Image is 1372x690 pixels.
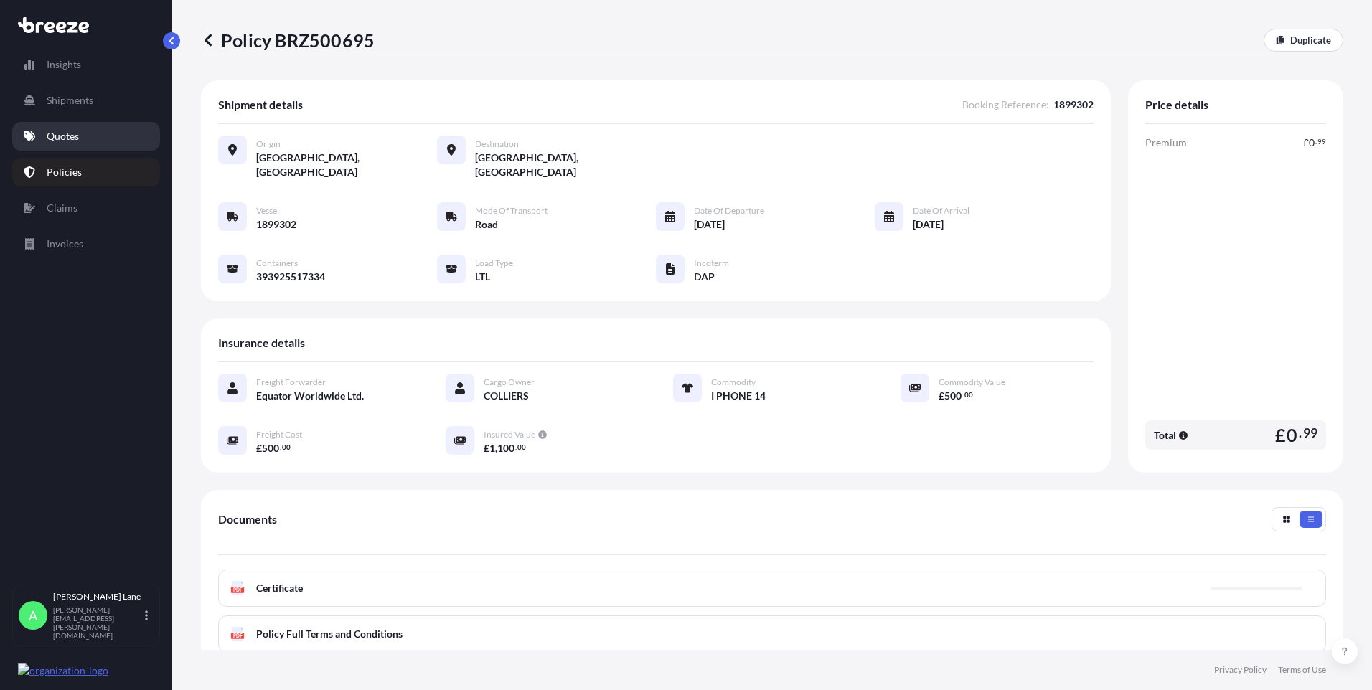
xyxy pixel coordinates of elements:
span: 393925517334 [256,270,325,284]
a: Duplicate [1264,29,1343,52]
span: 00 [517,445,526,450]
img: organization-logo [18,663,108,678]
span: 500 [262,443,279,453]
span: 1899302 [256,217,296,232]
p: [PERSON_NAME][EMAIL_ADDRESS][PERSON_NAME][DOMAIN_NAME] [53,605,142,640]
p: Shipments [47,93,93,108]
span: Date of Departure [694,205,764,217]
span: £ [1303,138,1309,148]
span: [GEOGRAPHIC_DATA], [GEOGRAPHIC_DATA] [256,151,437,179]
a: Policies [12,158,160,186]
a: Quotes [12,122,160,151]
span: Price details [1145,98,1208,112]
span: Commodity [711,377,756,388]
span: LTL [475,270,490,284]
span: £ [1275,426,1286,444]
p: Duplicate [1290,33,1331,47]
span: Vessel [256,205,279,217]
span: Commodity Value [939,377,1005,388]
span: I PHONE 14 [711,389,766,403]
span: Insurance details [218,336,305,350]
span: . [1315,139,1317,144]
span: Origin [256,138,281,150]
span: Incoterm [694,257,729,269]
span: A [29,608,37,623]
span: Total [1154,428,1176,443]
text: PDF [233,587,243,592]
span: . [515,445,517,450]
span: Documents [218,512,277,526]
span: Policy Full Terms and Conditions [256,627,403,641]
p: Quotes [47,129,79,143]
span: £ [256,443,262,453]
span: Road [475,217,498,232]
span: Freight Forwarder [256,377,326,388]
span: £ [939,391,944,401]
span: Load Type [475,257,513,269]
span: Freight Cost [256,429,302,440]
span: , [495,443,497,453]
p: Policies [47,165,82,179]
span: . [1299,429,1302,438]
span: Mode of Transport [475,205,548,217]
span: 0 [1287,426,1297,444]
span: Containers [256,257,298,269]
p: Policy BRZ500695 [201,29,375,52]
span: Cargo Owner [484,377,535,388]
span: £ [484,443,489,453]
a: Claims [12,194,160,222]
span: 99 [1317,139,1326,144]
span: Insured Value [484,429,535,440]
span: . [280,445,281,450]
a: Invoices [12,230,160,258]
p: Insights [47,57,81,72]
span: 500 [944,391,962,401]
a: Privacy Policy [1214,664,1267,676]
span: Date of Arrival [913,205,969,217]
a: PDFPolicy Full Terms and Conditions [218,615,1326,653]
span: Booking Reference : [962,98,1049,112]
span: Certificate [256,581,303,595]
span: Premium [1145,136,1187,150]
a: Insights [12,50,160,79]
span: [GEOGRAPHIC_DATA], [GEOGRAPHIC_DATA] [475,151,656,179]
span: 100 [497,443,514,453]
span: . [962,392,964,397]
span: [DATE] [694,217,725,232]
a: Shipments [12,86,160,115]
span: Shipment details [218,98,303,112]
span: DAP [694,270,715,284]
a: Terms of Use [1278,664,1326,676]
text: PDF [233,633,243,638]
p: Claims [47,201,77,215]
span: 00 [282,445,291,450]
span: Equator Worldwide Ltd. [256,389,364,403]
span: Destination [475,138,519,150]
span: 1899302 [1053,98,1094,112]
span: 99 [1303,429,1317,438]
span: 00 [964,392,973,397]
p: Invoices [47,237,83,251]
span: COLLIERS [484,389,529,403]
span: [DATE] [913,217,944,232]
span: 0 [1309,138,1315,148]
span: 1 [489,443,495,453]
p: [PERSON_NAME] Lane [53,591,142,602]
